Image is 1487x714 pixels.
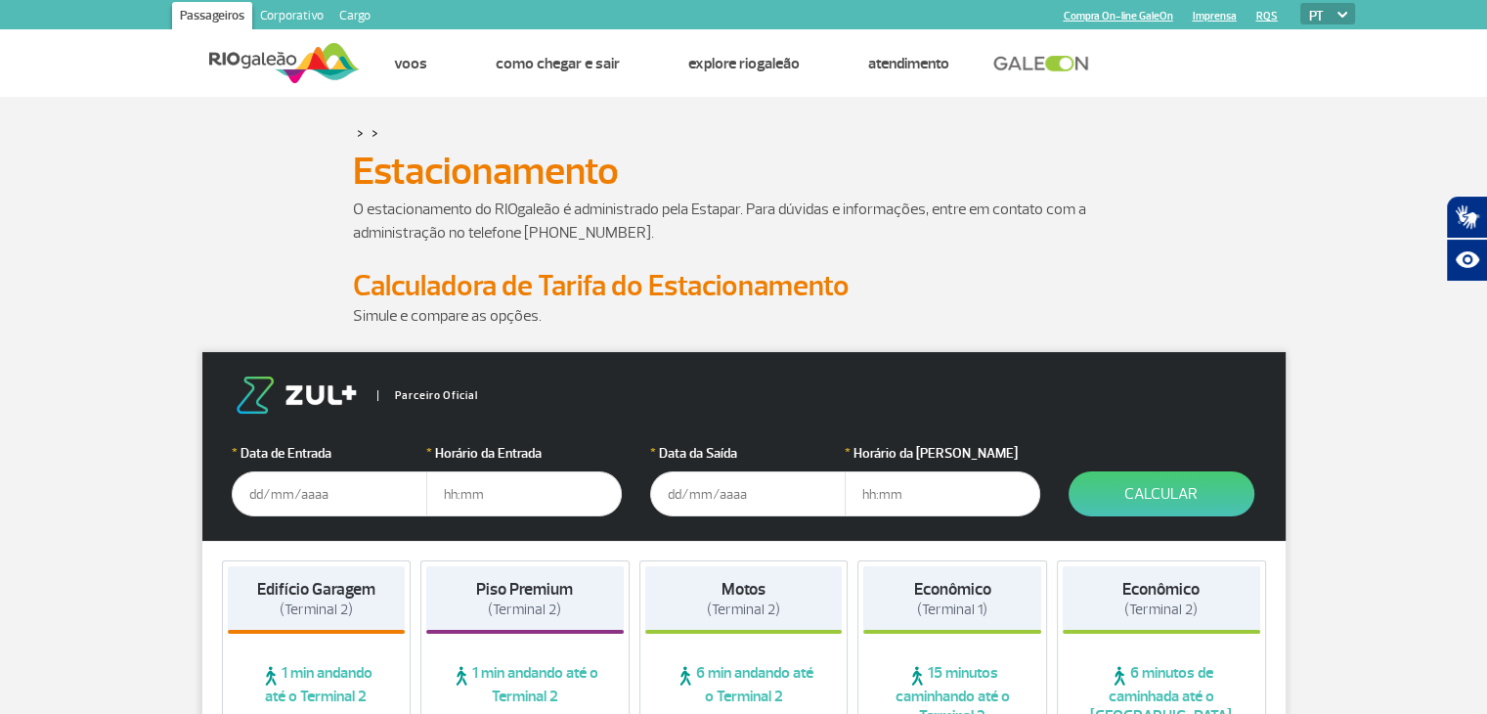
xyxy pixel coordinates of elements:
[377,390,478,401] span: Parceiro Oficial
[353,155,1135,188] h1: Estacionamento
[252,2,331,33] a: Corporativo
[688,54,800,73] a: Explore RIOgaleão
[650,443,846,464] label: Data da Saída
[1256,10,1278,22] a: RQS
[1446,196,1487,239] button: Abrir tradutor de língua de sinais.
[257,579,375,600] strong: Edifício Garagem
[845,443,1040,464] label: Horário da [PERSON_NAME]
[353,304,1135,328] p: Simule e compare as opções.
[645,663,843,706] span: 6 min andando até o Terminal 2
[394,54,427,73] a: Voos
[914,579,991,600] strong: Econômico
[1064,10,1173,22] a: Compra On-line GaleOn
[357,121,364,144] a: >
[426,471,622,516] input: hh:mm
[1446,239,1487,282] button: Abrir recursos assistivos.
[232,443,427,464] label: Data de Entrada
[1069,471,1254,516] button: Calcular
[1124,601,1198,619] span: (Terminal 2)
[353,198,1135,245] p: O estacionamento do RIOgaleão é administrado pela Estapar. Para dúvidas e informações, entre em c...
[868,54,949,73] a: Atendimento
[650,471,846,516] input: dd/mm/aaaa
[426,663,624,706] span: 1 min andando até o Terminal 2
[1193,10,1237,22] a: Imprensa
[1122,579,1200,600] strong: Econômico
[331,2,378,33] a: Cargo
[488,601,561,619] span: (Terminal 2)
[496,54,620,73] a: Como chegar e sair
[707,601,780,619] span: (Terminal 2)
[1446,196,1487,282] div: Plugin de acessibilidade da Hand Talk.
[280,601,353,619] span: (Terminal 2)
[353,268,1135,304] h2: Calculadora de Tarifa do Estacionamento
[172,2,252,33] a: Passageiros
[917,601,987,619] span: (Terminal 1)
[232,471,427,516] input: dd/mm/aaaa
[476,579,573,600] strong: Piso Premium
[426,443,622,464] label: Horário da Entrada
[232,377,361,414] img: logo-zul.png
[228,663,406,706] span: 1 min andando até o Terminal 2
[845,471,1040,516] input: hh:mm
[372,121,378,144] a: >
[722,579,765,600] strong: Motos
